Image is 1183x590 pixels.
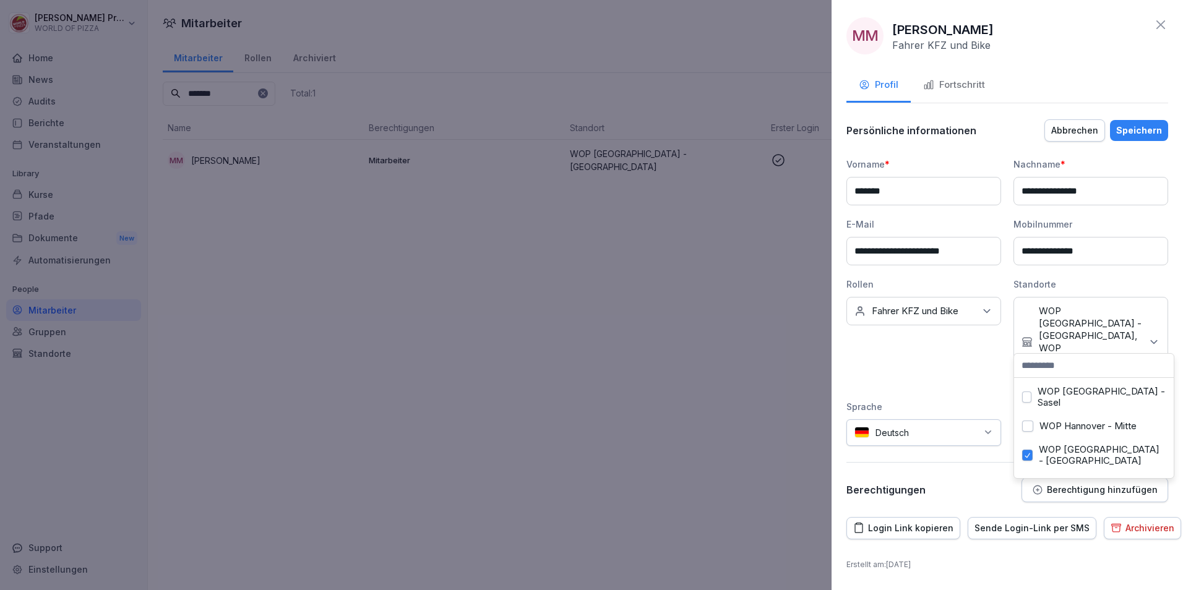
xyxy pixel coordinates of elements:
[859,78,898,92] div: Profil
[846,124,976,137] p: Persönliche informationen
[968,517,1096,539] button: Sende Login-Link per SMS
[846,419,1001,446] div: Deutsch
[911,69,997,103] button: Fortschritt
[846,69,911,103] button: Profil
[1047,485,1158,495] p: Berechtigung hinzufügen
[1044,119,1105,142] button: Abbrechen
[1013,278,1168,291] div: Standorte
[1013,158,1168,171] div: Nachname
[1051,124,1098,137] div: Abbrechen
[1104,517,1181,539] button: Archivieren
[1111,521,1174,535] div: Archivieren
[1039,444,1166,466] label: WOP [GEOGRAPHIC_DATA] - [GEOGRAPHIC_DATA]
[846,559,1168,570] p: Erstellt am : [DATE]
[853,521,953,535] div: Login Link kopieren
[846,218,1001,231] div: E-Mail
[1022,477,1168,502] button: Berechtigung hinzufügen
[1116,124,1162,137] div: Speichern
[892,39,991,51] p: Fahrer KFZ und Bike
[846,158,1001,171] div: Vorname
[846,400,1001,413] div: Sprache
[974,521,1090,535] div: Sende Login-Link per SMS
[892,20,994,39] p: [PERSON_NAME]
[1013,218,1168,231] div: Mobilnummer
[1039,305,1142,379] p: WOP [GEOGRAPHIC_DATA] - [GEOGRAPHIC_DATA], WOP [GEOGRAPHIC_DATA] - [GEOGRAPHIC_DATA]
[846,17,884,54] div: MM
[846,517,960,539] button: Login Link kopieren
[1110,120,1168,141] button: Speichern
[872,305,958,317] p: Fahrer KFZ und Bike
[846,278,1001,291] div: Rollen
[1039,421,1137,432] label: WOP Hannover - Mitte
[854,427,869,438] img: de.svg
[1038,386,1166,408] label: WOP [GEOGRAPHIC_DATA] - Sasel
[846,484,926,496] p: Berechtigungen
[923,78,985,92] div: Fortschritt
